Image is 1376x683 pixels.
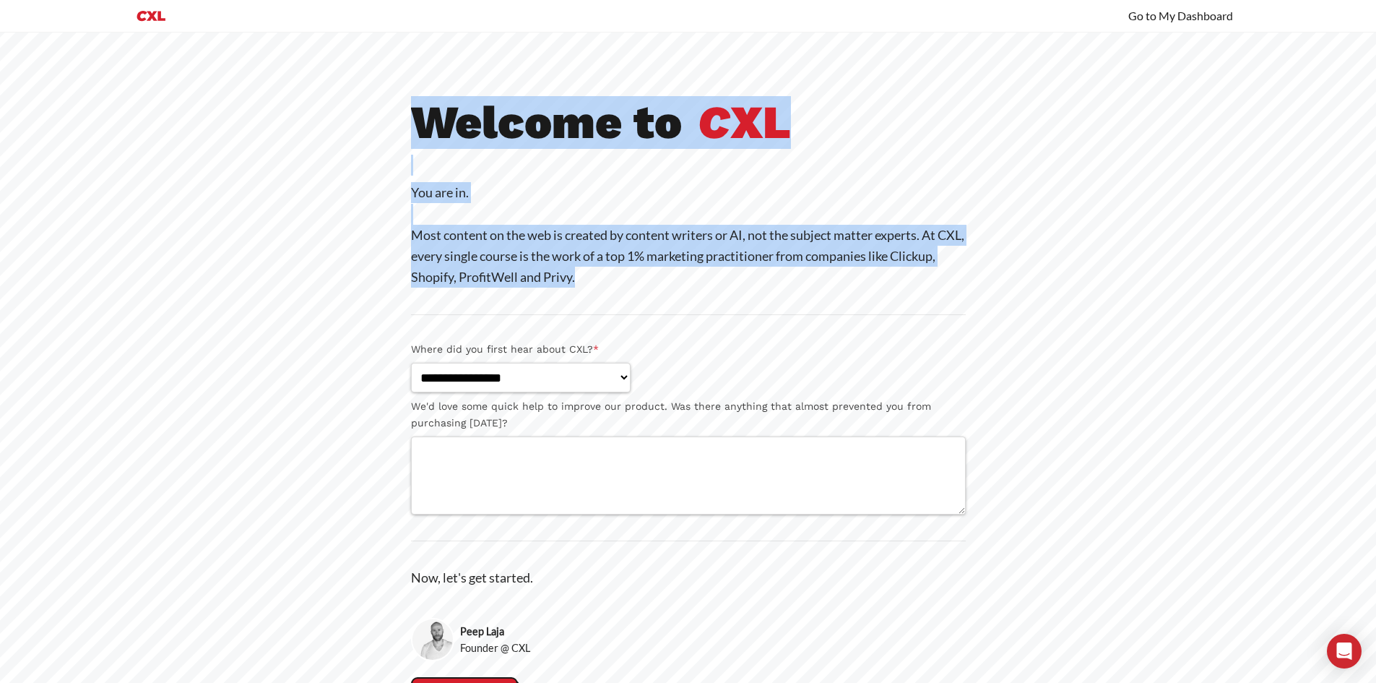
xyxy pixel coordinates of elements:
div: Open Intercom Messenger [1327,634,1362,669]
img: Peep Laja, Founder @ CXL [411,618,455,662]
p: Now, let's get started. [411,567,966,588]
strong: Peep Laja [460,623,530,640]
b: Welcome to [411,95,682,150]
p: You are in. Most content on the web is created by content writers or AI, not the subject matter e... [411,182,966,288]
i: C [698,95,730,150]
span: Founder @ CXL [460,640,530,656]
label: We'd love some quick help to improve our product. Was there anything that almost prevented you fr... [411,398,966,431]
label: Where did you first hear about CXL? [411,341,966,358]
b: XL [698,95,791,150]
